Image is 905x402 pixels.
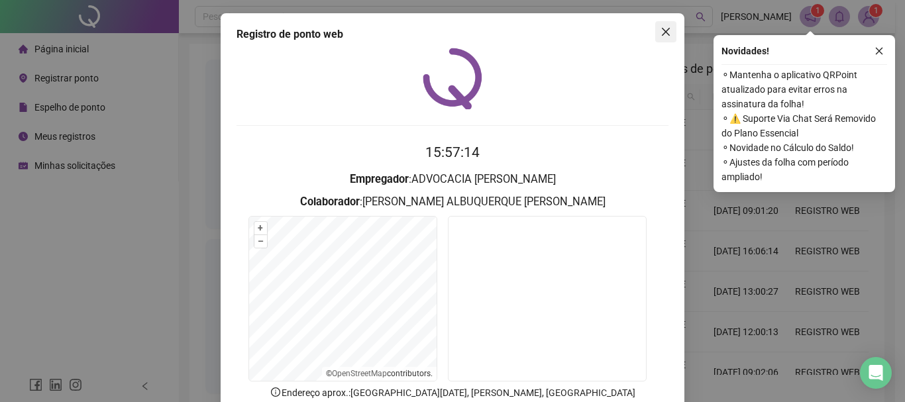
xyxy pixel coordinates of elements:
span: ⚬ Novidade no Cálculo do Saldo! [721,140,887,155]
span: Novidades ! [721,44,769,58]
h3: : ADVOCACIA [PERSON_NAME] [237,171,668,188]
span: close [661,26,671,37]
li: © contributors. [326,369,433,378]
time: 15:57:14 [425,144,480,160]
span: ⚬ Mantenha o aplicativo QRPoint atualizado para evitar erros na assinatura da folha! [721,68,887,111]
button: – [254,235,267,248]
button: Close [655,21,676,42]
strong: Empregador [350,173,409,185]
span: close [875,46,884,56]
span: info-circle [270,386,282,398]
span: ⚬ Ajustes da folha com período ampliado! [721,155,887,184]
strong: Colaborador [300,195,360,208]
span: ⚬ ⚠️ Suporte Via Chat Será Removido do Plano Essencial [721,111,887,140]
div: Registro de ponto web [237,26,668,42]
img: QRPoint [423,48,482,109]
a: OpenStreetMap [332,369,387,378]
h3: : [PERSON_NAME] ALBUQUERQUE [PERSON_NAME] [237,193,668,211]
button: + [254,222,267,234]
div: Open Intercom Messenger [860,357,892,389]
